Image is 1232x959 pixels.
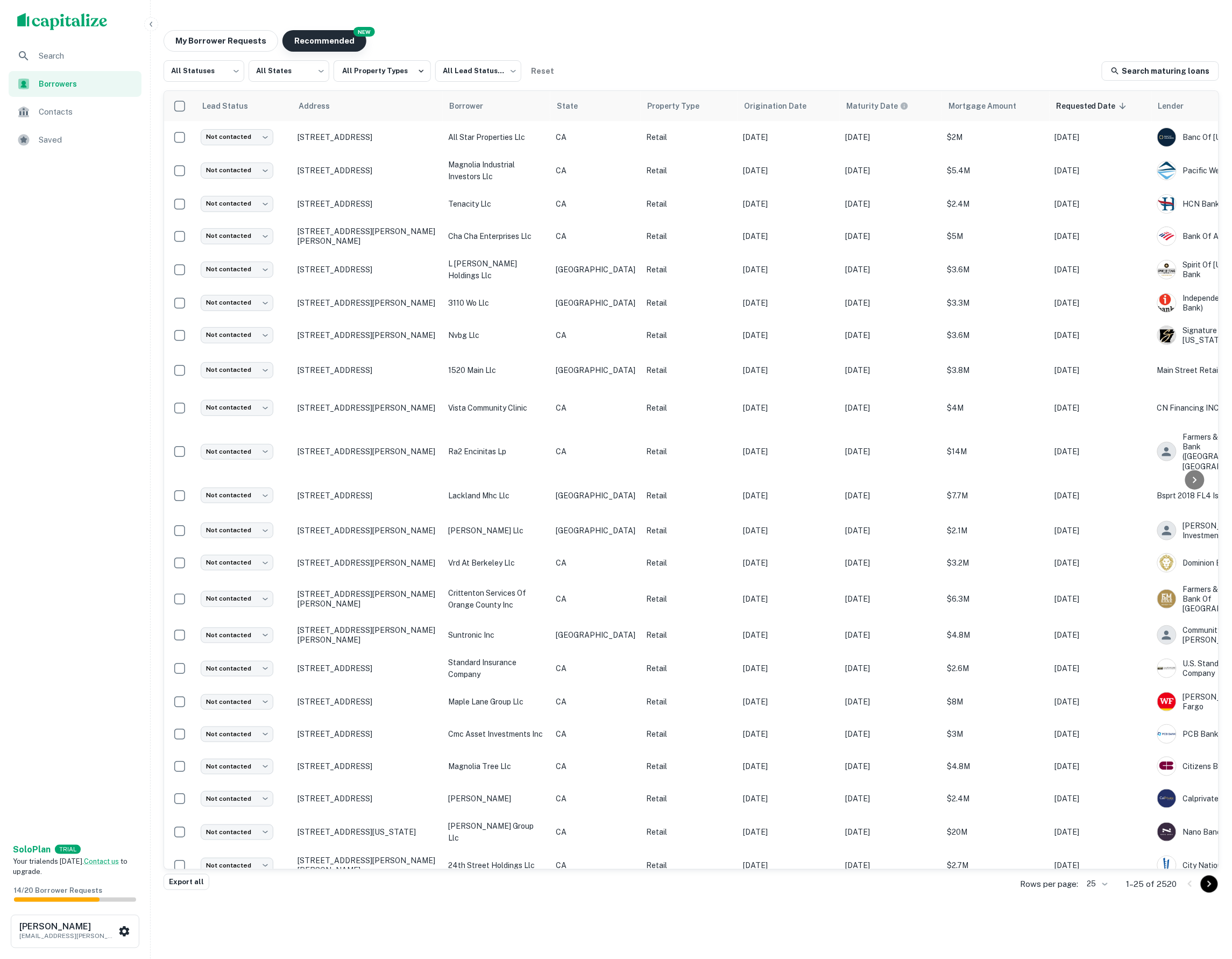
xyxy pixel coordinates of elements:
h6: Maturity Date [846,100,898,112]
div: Not contacted [201,262,273,277]
p: [GEOGRAPHIC_DATA] [556,525,635,537]
p: [DATE] [1055,297,1146,309]
p: $4M [947,402,1044,414]
p: [DATE] [743,198,834,210]
p: [DATE] [743,264,834,276]
p: [DATE] [845,329,937,341]
p: [DATE] [743,557,834,569]
p: CA [556,557,635,569]
p: [STREET_ADDRESS][PERSON_NAME] [298,558,437,568]
p: Retail [646,364,732,376]
th: Borrower [443,91,550,121]
th: Address [292,91,443,121]
p: Retail [646,297,732,309]
img: capitalize-logo.png [17,13,108,30]
p: [DATE] [743,131,834,143]
div: Not contacted [201,228,273,244]
p: [STREET_ADDRESS][PERSON_NAME] [298,526,437,535]
p: [DATE] [1055,525,1146,537]
p: Retail [646,264,732,276]
p: $2.4M [947,793,1044,805]
p: [STREET_ADDRESS] [298,199,437,209]
p: CA [556,230,635,242]
p: [DATE] [845,490,937,502]
a: Borrowers [9,71,141,97]
h6: [PERSON_NAME] [19,923,116,932]
p: [DATE] [1055,696,1146,708]
p: Retail [646,557,732,569]
p: [STREET_ADDRESS][US_STATE] [298,827,437,837]
p: $5M [947,230,1044,242]
img: picture [1158,725,1176,743]
p: [DATE] [1055,165,1146,177]
p: [DATE] [845,402,937,414]
p: [DATE] [1055,198,1146,210]
p: [DATE] [743,402,834,414]
p: [STREET_ADDRESS][PERSON_NAME][PERSON_NAME] [298,856,437,875]
p: [STREET_ADDRESS] [298,794,437,803]
p: [DATE] [743,165,834,177]
p: Retail [646,131,732,143]
div: Not contacted [201,555,273,570]
p: Retail [646,490,732,502]
p: [STREET_ADDRESS] [298,265,437,274]
p: $2.6M [947,662,1044,674]
div: Not contacted [201,327,273,343]
p: [DATE] [1055,859,1146,871]
p: $3.3M [947,297,1044,309]
p: Retail [646,525,732,537]
img: picture [1158,856,1176,875]
p: [DATE] [845,557,937,569]
div: TRIAL [55,845,81,854]
p: Retail [646,728,732,740]
p: [STREET_ADDRESS][PERSON_NAME] [298,403,437,413]
button: My Borrower Requests [164,30,278,52]
p: CA [556,131,635,143]
p: [DATE] [1055,402,1146,414]
span: Search [39,50,135,62]
p: [STREET_ADDRESS] [298,697,437,707]
p: CA [556,760,635,772]
p: Retail [646,329,732,341]
p: [STREET_ADDRESS][PERSON_NAME][PERSON_NAME] [298,227,437,246]
div: All States [249,57,329,85]
img: picture [1158,326,1176,344]
p: [DATE] [743,490,834,502]
div: Not contacted [201,488,273,503]
div: Not contacted [201,858,273,873]
p: [DATE] [845,525,937,537]
img: picture [1158,260,1176,279]
p: [GEOGRAPHIC_DATA] [556,264,635,276]
p: [STREET_ADDRESS] [298,761,437,771]
p: Retail [646,230,732,242]
p: [DATE] [743,329,834,341]
p: 3110 wo llc [448,297,545,309]
p: [GEOGRAPHIC_DATA] [556,364,635,376]
p: CA [556,826,635,838]
span: Borrower [449,100,497,112]
p: 1–25 of 2520 [1127,878,1177,891]
span: Mortgage Amount [948,100,1030,112]
p: Retail [646,198,732,210]
div: Not contacted [201,627,273,643]
p: Retail [646,402,732,414]
p: [STREET_ADDRESS][PERSON_NAME][PERSON_NAME] [298,625,437,645]
p: cmc asset investments inc [448,728,545,740]
p: [DATE] [845,696,937,708]
p: [DATE] [845,629,937,641]
p: [PERSON_NAME] group llc [448,820,545,844]
p: Retail [646,446,732,457]
span: Your trial ends [DATE]. to upgrade. [13,857,128,876]
p: Retail [646,696,732,708]
div: Not contacted [201,163,273,178]
span: Property Type [647,100,713,112]
p: Retail [646,760,732,772]
span: Saved [39,133,135,146]
img: picture [1158,757,1176,775]
p: [DATE] [845,793,937,805]
p: $5.4M [947,165,1044,177]
span: Lender [1158,100,1198,112]
span: 14 / 20 Borrower Requests [14,886,102,894]
p: CA [556,165,635,177]
p: $2.1M [947,525,1044,537]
